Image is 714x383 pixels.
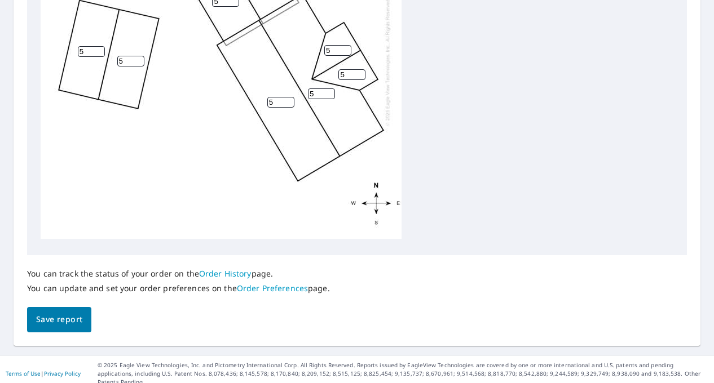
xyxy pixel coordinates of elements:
a: Terms of Use [6,369,41,377]
a: Order History [199,268,252,279]
p: You can track the status of your order on the page. [27,269,330,279]
a: Order Preferences [237,283,308,293]
a: Privacy Policy [44,369,81,377]
button: Save report [27,307,91,332]
p: | [6,370,81,377]
span: Save report [36,313,82,327]
p: You can update and set your order preferences on the page. [27,283,330,293]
